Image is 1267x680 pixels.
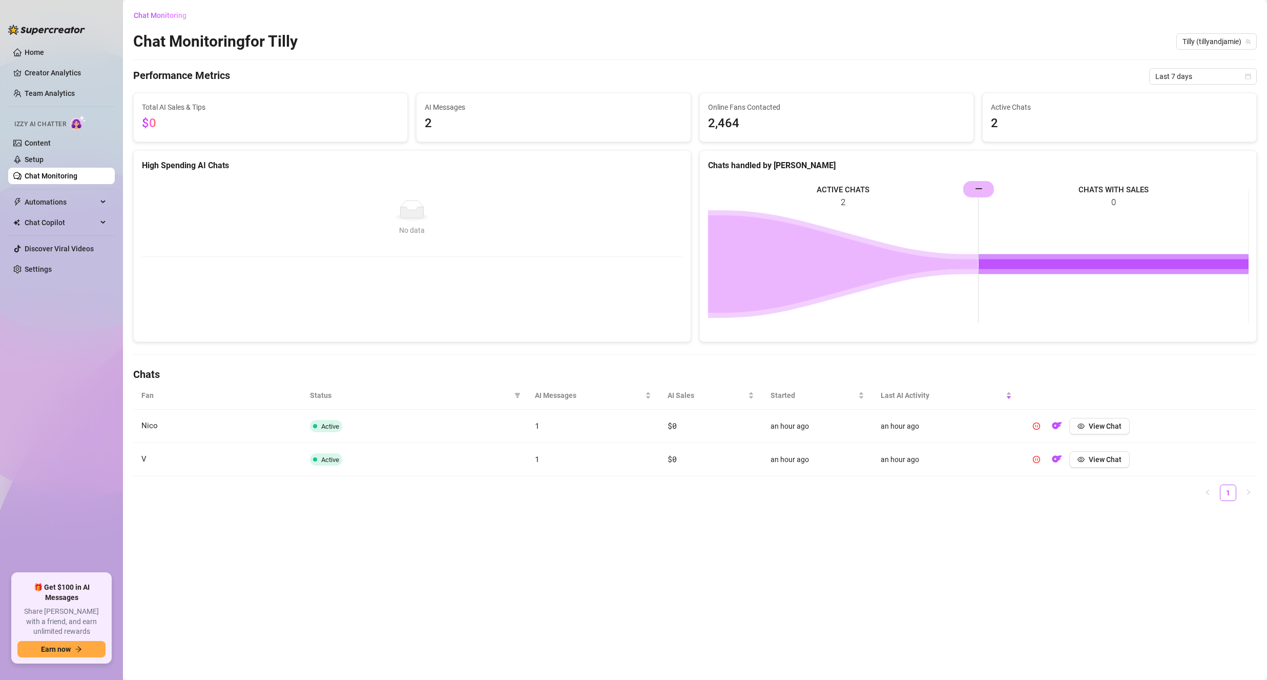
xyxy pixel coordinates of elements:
[25,48,44,56] a: Home
[133,382,302,410] th: Fan
[668,390,746,401] span: AI Sales
[668,454,676,464] span: $0
[1069,418,1130,434] button: View Chat
[535,454,539,464] span: 1
[321,423,339,430] span: Active
[1245,489,1252,495] span: right
[134,11,186,19] span: Chat Monitoring
[1089,455,1121,464] span: View Chat
[133,32,298,51] h2: Chat Monitoring for Tilly
[1182,34,1251,49] span: Tilly (tillyandjamie)
[425,102,682,113] span: AI Messages
[1033,423,1040,430] span: pause-circle
[708,102,965,113] span: Online Fans Contacted
[14,119,66,129] span: Izzy AI Chatter
[1232,645,1257,670] iframe: Intercom live chat
[17,641,106,657] button: Earn nowarrow-right
[321,456,339,464] span: Active
[142,102,399,113] span: Total AI Sales & Tips
[1220,485,1236,501] li: 1
[535,390,643,401] span: AI Messages
[17,583,106,603] span: 🎁 Get $100 in AI Messages
[1240,485,1257,501] li: Next Page
[527,382,659,410] th: AI Messages
[142,159,682,172] div: High Spending AI Chats
[1033,456,1040,463] span: pause-circle
[152,225,672,236] div: No data
[762,410,873,443] td: an hour ago
[708,114,965,133] span: 2,464
[133,68,230,85] h4: Performance Metrics
[668,421,676,431] span: $0
[762,443,873,476] td: an hour ago
[1052,454,1062,464] img: OF
[1069,451,1130,468] button: View Chat
[762,382,873,410] th: Started
[659,382,762,410] th: AI Sales
[25,89,75,97] a: Team Analytics
[8,25,85,35] img: logo-BBDzfeDw.svg
[25,65,107,81] a: Creator Analytics
[75,646,82,653] span: arrow-right
[25,265,52,273] a: Settings
[1052,421,1062,431] img: OF
[1049,451,1065,468] button: OF
[991,114,1248,133] span: 2
[1199,485,1216,501] li: Previous Page
[1077,423,1085,430] span: eye
[1204,489,1211,495] span: left
[425,114,682,133] span: 2
[1199,485,1216,501] button: left
[25,194,97,210] span: Automations
[991,102,1248,113] span: Active Chats
[142,116,156,130] span: $0
[133,367,1257,382] h4: Chats
[1049,424,1065,432] a: OF
[1089,422,1121,430] span: View Chat
[25,245,94,253] a: Discover Viral Videos
[310,390,510,401] span: Status
[133,7,195,24] button: Chat Monitoring
[141,421,158,430] span: Nico
[873,410,1020,443] td: an hour ago
[25,139,51,147] a: Content
[708,159,1249,172] div: Chats handled by [PERSON_NAME]
[1049,418,1065,434] button: OF
[41,645,71,653] span: Earn now
[881,390,1004,401] span: Last AI Activity
[25,155,44,164] a: Setup
[141,454,147,464] span: V
[70,115,86,130] img: AI Chatter
[873,382,1020,410] th: Last AI Activity
[1077,456,1085,463] span: eye
[771,390,856,401] span: Started
[1220,485,1236,501] a: 1
[514,392,521,398] span: filter
[535,421,539,431] span: 1
[1240,485,1257,501] button: right
[1155,69,1251,84] span: Last 7 days
[1049,457,1065,466] a: OF
[873,443,1020,476] td: an hour ago
[13,219,20,226] img: Chat Copilot
[25,214,97,231] span: Chat Copilot
[13,198,22,206] span: thunderbolt
[25,172,77,180] a: Chat Monitoring
[1245,73,1251,79] span: calendar
[17,607,106,637] span: Share [PERSON_NAME] with a friend, and earn unlimited rewards
[512,388,523,403] span: filter
[1245,38,1251,45] span: team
